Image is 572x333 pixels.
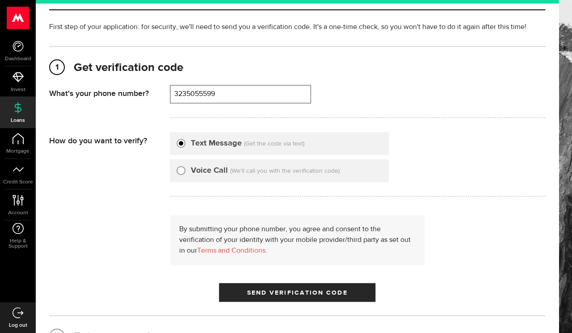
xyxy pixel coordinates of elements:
[191,137,242,150] label: Text Message
[49,132,170,146] div: How do you want to verify?
[244,141,304,147] span: (Get the code via text)
[49,22,545,33] p: First step of your application: for security, we'll need to send you a verification code. It's a ...
[219,283,375,302] button: Send Verification Code
[49,85,170,99] div: What's your phone number?
[191,165,228,177] label: Voice Call
[230,168,340,174] span: (We'll call you with the verification code)
[170,215,425,265] div: By submitting your phone number, you agree and consent to the verification of your identity with ...
[247,290,348,296] span: Send Verification Code
[177,137,185,146] input: Text Message
[7,4,34,30] button: Open LiveChat chat widget
[50,60,64,75] span: 1
[177,165,185,174] input: Voice Call
[197,247,265,254] a: Terms and Conditions
[49,60,545,76] h2: Get verification code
